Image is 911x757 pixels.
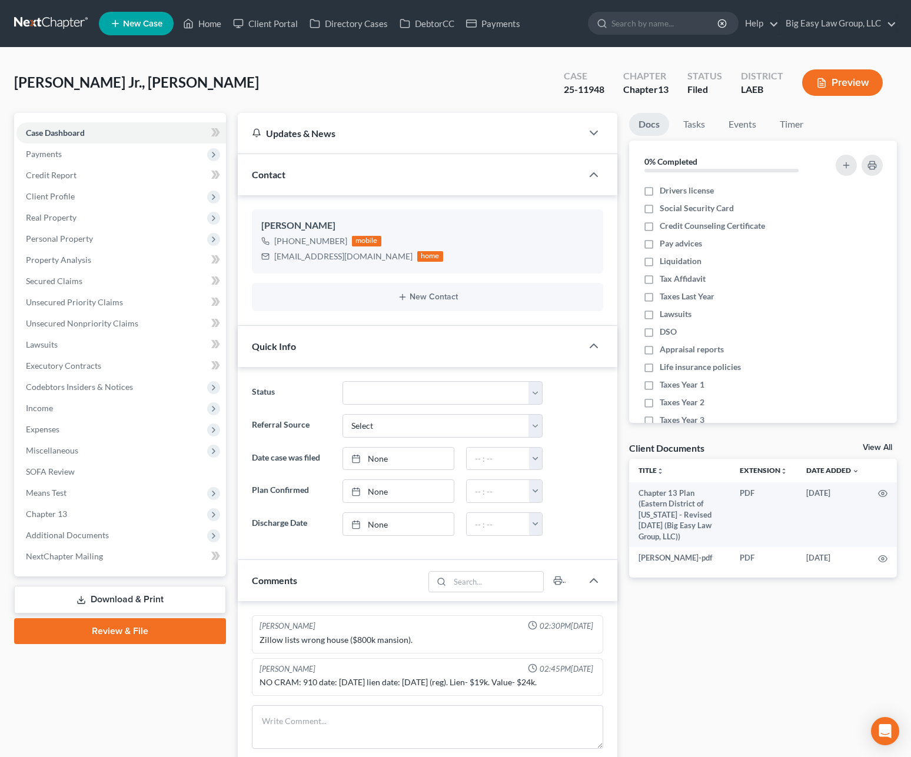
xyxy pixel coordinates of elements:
[260,621,315,632] div: [PERSON_NAME]
[352,236,381,246] div: mobile
[658,84,669,95] span: 13
[16,355,226,376] a: Executory Contracts
[26,297,123,307] span: Unsecured Priority Claims
[674,113,714,136] a: Tasks
[802,69,883,96] button: Preview
[687,69,722,83] div: Status
[16,165,226,186] a: Credit Report
[26,170,77,180] span: Credit Report
[660,273,706,285] span: Tax Affidavit
[797,547,869,568] td: [DATE]
[741,83,783,96] div: LAEB
[16,461,226,482] a: SOFA Review
[780,468,787,475] i: unfold_more
[564,83,604,96] div: 25-11948
[123,19,162,28] span: New Case
[304,13,394,34] a: Directory Cases
[740,466,787,475] a: Extensionunfold_more
[629,547,730,568] td: [PERSON_NAME]-pdf
[26,149,62,159] span: Payments
[260,634,596,646] div: Zillow lists wrong house ($800k mansion).
[246,414,337,438] label: Referral Source
[252,341,296,352] span: Quick Info
[26,212,77,222] span: Real Property
[852,468,859,475] i: expand_more
[660,255,701,267] span: Liquidation
[806,466,859,475] a: Date Added expand_more
[261,219,594,233] div: [PERSON_NAME]
[26,509,67,519] span: Chapter 13
[14,586,226,613] a: Download & Print
[252,127,568,139] div: Updates & News
[26,276,82,286] span: Secured Claims
[660,291,714,302] span: Taxes Last Year
[343,480,454,502] a: None
[16,546,226,567] a: NextChapter Mailing
[719,113,766,136] a: Events
[660,185,714,196] span: Drivers license
[26,488,67,498] span: Means Test
[16,334,226,355] a: Lawsuits
[660,202,734,214] span: Social Security Card
[660,220,765,232] span: Credit Counseling Certificate
[660,379,704,391] span: Taxes Year 1
[26,255,91,265] span: Property Analysis
[467,448,530,470] input: -- : --
[623,83,669,96] div: Chapter
[26,403,53,413] span: Income
[629,482,730,547] td: Chapter 13 Plan (Eastern District of [US_STATE] - Revised [DATE] (Big Easy Law Group, LLC))
[26,191,75,201] span: Client Profile
[252,169,285,180] span: Contact
[26,318,138,328] span: Unsecured Nonpriority Claims
[660,344,724,355] span: Appraisal reports
[26,361,101,371] span: Executory Contracts
[16,249,226,271] a: Property Analysis
[639,466,664,475] a: Titleunfold_more
[660,308,691,320] span: Lawsuits
[660,326,677,338] span: DSO
[644,156,697,166] strong: 0% Completed
[26,551,103,561] span: NextChapter Mailing
[26,424,59,434] span: Expenses
[540,621,593,632] span: 02:30PM[DATE]
[863,443,892,452] a: View All
[246,381,337,405] label: Status
[730,547,797,568] td: PDF
[260,676,596,688] div: NO CRAM: 910 date: [DATE] lien date: [DATE] (reg). Lien- $19k. Value- $24k.
[629,113,669,136] a: Docs
[26,128,85,138] span: Case Dashboard
[780,13,896,34] a: Big Easy Law Group, LLC
[16,313,226,334] a: Unsecured Nonpriority Claims
[16,271,226,292] a: Secured Claims
[26,234,93,244] span: Personal Property
[657,468,664,475] i: unfold_more
[26,382,133,392] span: Codebtors Insiders & Notices
[274,251,413,262] div: [EMAIL_ADDRESS][DOMAIN_NAME]
[14,618,226,644] a: Review & File
[261,292,594,302] button: New Contact
[394,13,460,34] a: DebtorCC
[660,238,702,249] span: Pay advices
[467,513,530,535] input: -- : --
[660,414,704,426] span: Taxes Year 3
[564,69,604,83] div: Case
[730,482,797,547] td: PDF
[177,13,227,34] a: Home
[260,663,315,675] div: [PERSON_NAME]
[660,396,704,408] span: Taxes Year 2
[660,361,741,373] span: Life insurance policies
[26,445,78,455] span: Miscellaneous
[26,530,109,540] span: Additional Documents
[26,339,58,349] span: Lawsuits
[343,448,454,470] a: None
[246,447,337,471] label: Date case was filed
[770,113,813,136] a: Timer
[252,575,297,586] span: Comments
[227,13,304,34] a: Client Portal
[246,512,337,536] label: Discharge Date
[540,663,593,675] span: 02:45PM[DATE]
[14,74,259,91] span: [PERSON_NAME] Jr., [PERSON_NAME]
[629,442,704,454] div: Client Documents
[460,13,526,34] a: Payments
[343,513,454,535] a: None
